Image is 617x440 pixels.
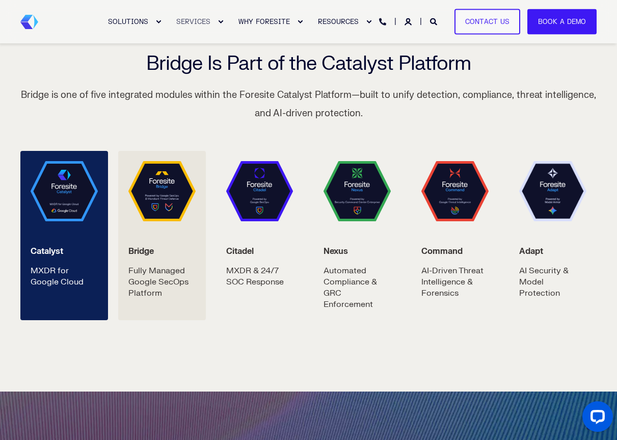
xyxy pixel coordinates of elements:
[155,19,162,25] div: Expand SOLUTIONS
[20,54,597,73] h2: Bridge Is Part of the Catalyst Platform
[31,265,98,288] p: MXDR for Google Cloud
[324,161,391,221] img: Foresite Nexus
[318,17,359,25] span: RESOURCES
[527,9,597,35] a: Book a Demo
[20,15,38,29] a: Back to Home
[519,246,543,256] strong: Adapt
[509,151,597,320] a: Foresite Adapt Adapt AI Security & Model Protection
[324,246,348,256] strong: Nexus
[519,161,586,221] img: Foresite Adapt
[31,161,98,221] img: Foresite Catalyst
[31,246,63,256] strong: Catalyst
[216,151,304,320] a: Foresite Citadel Citadel MXDR & 24/7 SOC Response
[226,246,254,256] strong: Citadel
[128,265,196,299] p: Fully Managed Google SecOps Platform
[128,161,196,221] img: Foresite Bridge
[430,17,439,25] a: Open Search
[421,265,489,299] p: AI-Driven Threat Intelligence & Forensics
[226,161,293,221] img: Foresite Citadel
[20,151,108,320] a: Foresite Catalyst Catalyst MXDR for Google Cloud
[108,17,148,25] span: SOLUTIONS
[238,17,290,25] span: WHY FORESITE
[454,9,520,35] a: Contact Us
[128,246,154,256] strong: Bridge
[421,246,463,256] strong: Command
[411,151,499,320] a: Foresite Command Command AI-Driven Threat Intelligence & Forensics
[226,265,293,288] p: MXDR & 24/7 SOC Response
[313,151,401,320] a: Foresite Nexus Nexus Automated Compliance & GRC Enforcement
[519,265,586,299] p: AI Security & Model Protection
[297,19,303,25] div: Expand WHY FORESITE
[218,19,224,25] div: Expand SERVICES
[574,397,617,440] iframe: LiveChat chat widget
[324,265,391,310] p: Automated Compliance & GRC Enforcement
[421,161,489,221] img: Foresite Command
[366,19,372,25] div: Expand RESOURCES
[20,86,597,123] p: Bridge is one of five integrated modules within the Foresite Catalyst Platform—built to unify det...
[20,15,38,29] img: Foresite brand mark, a hexagon shape of blues with a directional arrow to the right hand side
[405,17,414,25] a: Login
